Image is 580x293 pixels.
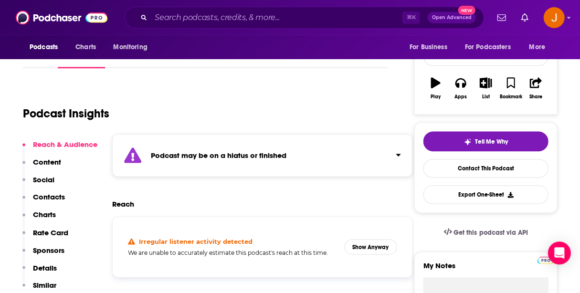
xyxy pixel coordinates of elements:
[125,7,484,29] div: Search podcasts, credits, & more...
[33,192,65,201] p: Contacts
[75,41,96,54] span: Charts
[517,10,532,26] a: Show notifications dropdown
[33,245,64,254] p: Sponsors
[529,94,542,100] div: Share
[436,220,535,244] a: Get this podcast via API
[427,12,475,23] button: Open AdvancedNew
[22,245,64,263] button: Sponsors
[23,38,70,56] button: open menu
[69,38,102,56] a: Charts
[33,263,57,272] p: Details
[112,134,412,177] section: Click to expand status details
[22,175,54,193] button: Social
[409,41,447,54] span: For Business
[464,41,510,54] span: For Podcasters
[543,7,564,28] span: Logged in as justine87181
[16,9,107,27] img: Podchaser - Follow, Share and Rate Podcasts
[498,71,523,105] button: Bookmark
[475,138,508,146] span: Tell Me Why
[151,151,286,160] strong: Podcast may be on a hiatus or finished
[453,228,527,236] span: Get this podcast via API
[344,239,397,254] button: Show Anyway
[139,237,253,245] h4: Irregular listener activity detected
[537,256,554,264] img: Podchaser Pro
[22,192,65,210] button: Contacts
[33,157,61,167] p: Content
[458,38,524,56] button: open menu
[543,7,564,28] button: Show profile menu
[454,94,467,100] div: Apps
[431,94,441,100] div: Play
[128,249,337,256] h5: We are unable to accurately estimate this podcast's reach at this time.
[423,185,548,204] button: Export One-Sheet
[22,228,68,245] button: Rate Card
[523,71,548,105] button: Share
[402,11,420,24] span: ⌘ K
[33,175,54,184] p: Social
[112,199,134,209] h2: Reach
[493,10,509,26] a: Show notifications dropdown
[423,71,448,105] button: Play
[548,241,570,264] div: Open Intercom Messenger
[22,263,57,281] button: Details
[30,41,58,54] span: Podcasts
[522,38,557,56] button: open menu
[499,94,522,100] div: Bookmark
[33,228,68,237] p: Rate Card
[423,131,548,151] button: tell me why sparkleTell Me Why
[22,157,61,175] button: Content
[33,140,97,149] p: Reach & Audience
[23,106,109,121] h1: Podcast Insights
[113,41,147,54] span: Monitoring
[22,210,56,228] button: Charts
[33,210,56,219] p: Charts
[448,71,473,105] button: Apps
[537,255,554,264] a: Pro website
[423,159,548,178] a: Contact This Podcast
[402,38,459,56] button: open menu
[543,7,564,28] img: User Profile
[529,41,545,54] span: More
[464,138,471,146] img: tell me why sparkle
[151,10,402,25] input: Search podcasts, credits, & more...
[482,94,489,100] div: List
[423,261,548,277] label: My Notes
[473,71,498,105] button: List
[432,15,471,20] span: Open Advanced
[22,140,97,157] button: Reach & Audience
[458,6,475,15] span: New
[106,38,159,56] button: open menu
[33,280,56,289] p: Similar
